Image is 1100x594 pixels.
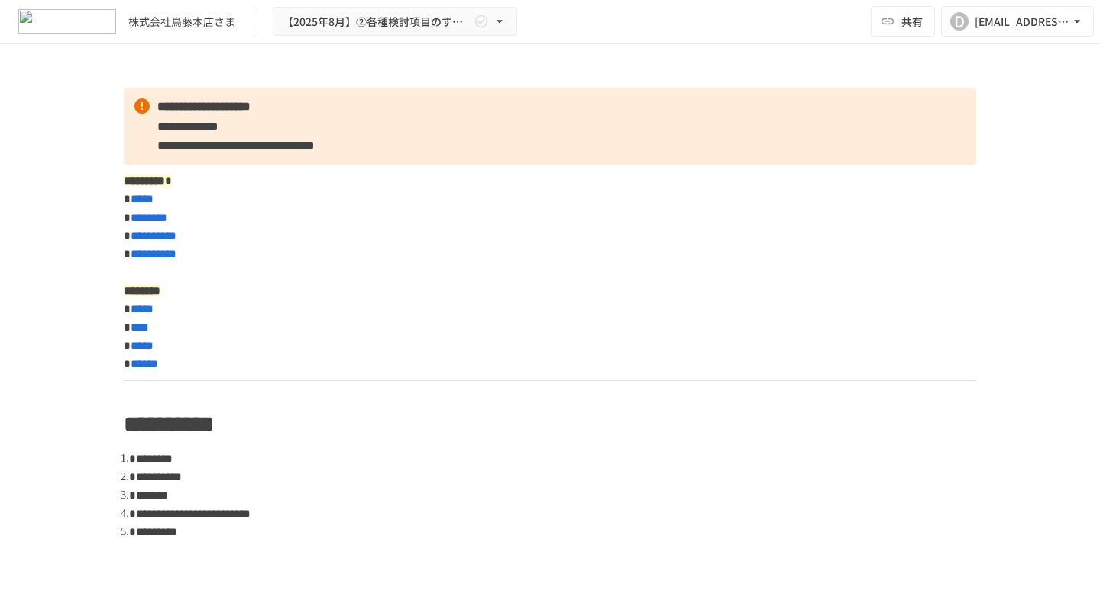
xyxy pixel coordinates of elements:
span: 共有 [901,13,923,30]
img: mMP1OxWUAhQbsRWCurg7vIHe5HqDpP7qZo7fRoNLXQh [18,9,116,34]
span: 【2025年8月】②各種検討項目のすり合わせ/ THANKS GIFTキックオフMTG [283,12,471,31]
button: 【2025年8月】②各種検討項目のすり合わせ/ THANKS GIFTキックオフMTG [273,7,517,37]
div: D [950,12,969,31]
button: D[EMAIL_ADDRESS][DOMAIN_NAME] [941,6,1094,37]
button: 共有 [871,6,935,37]
div: 株式会社鳥藤本店さま [128,14,235,30]
div: [EMAIL_ADDRESS][DOMAIN_NAME] [975,12,1069,31]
